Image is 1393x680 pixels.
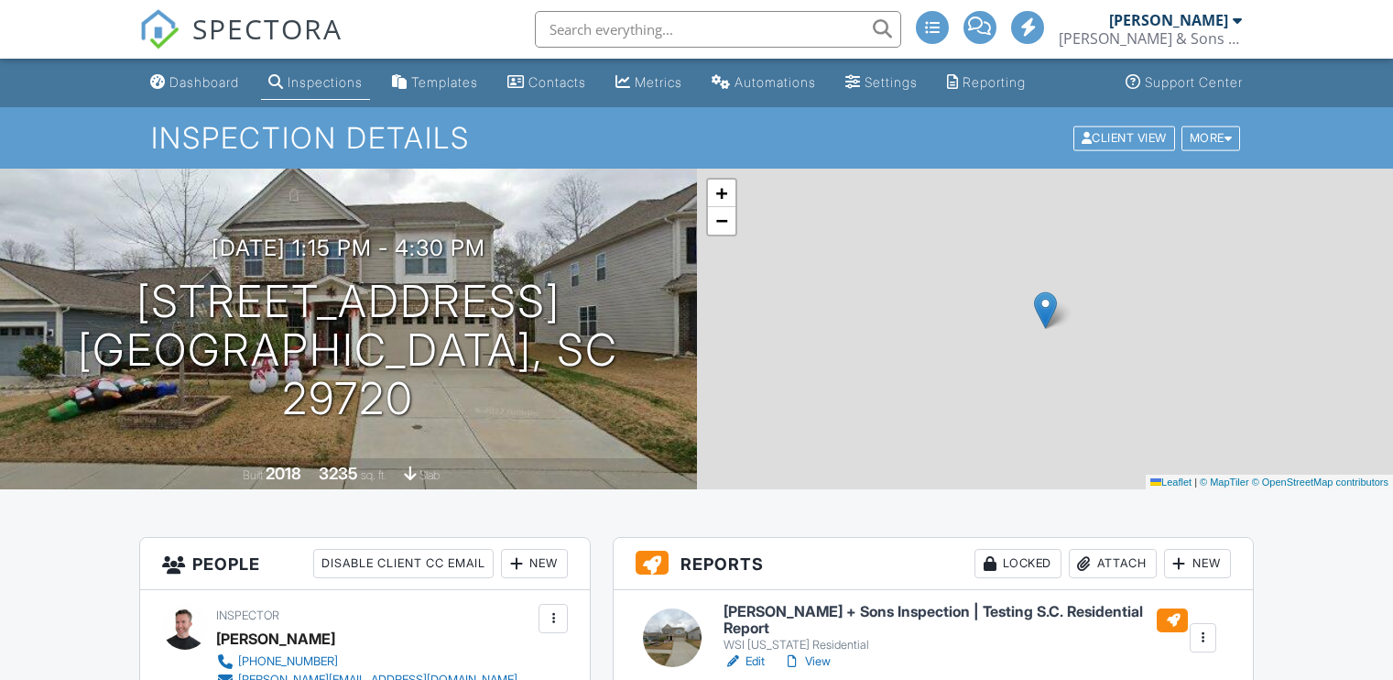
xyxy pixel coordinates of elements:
[608,66,690,100] a: Metrics
[614,538,1253,590] h3: Reports
[783,653,831,671] a: View
[238,654,338,669] div: [PHONE_NUMBER]
[500,66,593,100] a: Contacts
[838,66,925,100] a: Settings
[319,464,358,483] div: 3235
[1072,130,1180,144] a: Client View
[501,549,568,578] div: New
[216,625,335,653] div: [PERSON_NAME]
[139,9,180,49] img: The Best Home Inspection Software - Spectora
[1194,477,1197,488] span: |
[151,122,1242,154] h1: Inspection Details
[1109,11,1228,29] div: [PERSON_NAME]
[535,11,901,48] input: Search everything...
[724,604,1187,636] h6: [PERSON_NAME] + Sons Inspection | Testing S.C. Residential Report
[361,468,386,482] span: sq. ft.
[266,464,301,483] div: 2018
[1034,291,1057,329] img: Marker
[143,66,246,100] a: Dashboard
[940,66,1033,100] a: Reporting
[288,74,363,90] div: Inspections
[385,66,485,100] a: Templates
[1059,29,1242,48] div: Wilson & Sons Inspection and Testing, LLC
[735,74,816,90] div: Automations
[704,66,823,100] a: Automations (Advanced)
[1200,477,1249,488] a: © MapTiler
[724,604,1187,653] a: [PERSON_NAME] + Sons Inspection | Testing S.C. Residential Report WSI [US_STATE] Residential
[216,609,279,622] span: Inspector
[635,74,682,90] div: Metrics
[29,278,668,422] h1: [STREET_ADDRESS] [GEOGRAPHIC_DATA], SC 29720
[419,468,440,482] span: slab
[528,74,586,90] div: Contacts
[1164,549,1231,578] div: New
[261,66,370,100] a: Inspections
[169,74,239,90] div: Dashboard
[708,180,735,207] a: Zoom in
[1069,549,1157,578] div: Attach
[212,236,485,260] h3: [DATE] 1:15 pm - 4:30 pm
[192,9,343,48] span: SPECTORA
[715,209,727,232] span: −
[715,181,727,204] span: +
[243,468,263,482] span: Built
[724,653,765,671] a: Edit
[411,74,478,90] div: Templates
[963,74,1026,90] div: Reporting
[708,207,735,235] a: Zoom out
[1252,477,1388,488] a: © OpenStreetMap contributors
[974,549,1061,578] div: Locked
[865,74,918,90] div: Settings
[1073,126,1175,150] div: Client View
[1181,126,1241,150] div: More
[1145,74,1243,90] div: Support Center
[1118,66,1250,100] a: Support Center
[1150,477,1192,488] a: Leaflet
[216,653,517,671] a: [PHONE_NUMBER]
[313,549,494,578] div: Disable Client CC Email
[724,638,1187,653] div: WSI [US_STATE] Residential
[139,25,343,63] a: SPECTORA
[140,538,590,590] h3: People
